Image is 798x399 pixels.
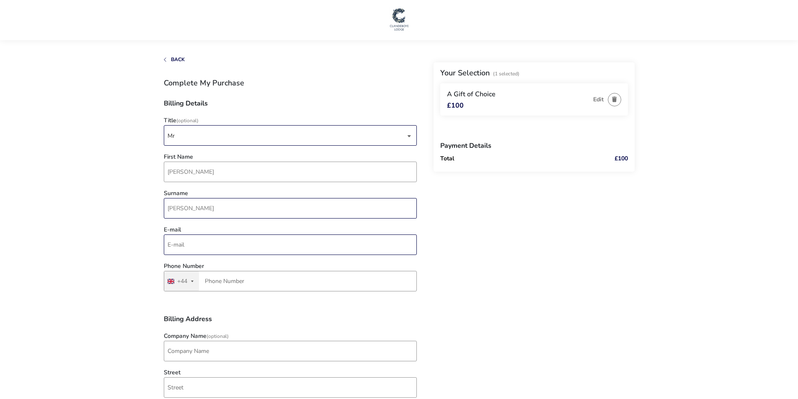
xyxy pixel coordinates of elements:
[176,117,199,124] span: (Optional)
[164,162,417,182] input: firstName
[164,190,188,196] label: Surname
[164,271,199,291] button: Selected country
[164,57,185,62] button: Back
[164,271,417,291] input: Phone Number
[407,128,411,144] div: dropdown trigger
[168,126,405,145] span: [object Object]
[164,118,199,124] label: Title
[168,126,405,146] div: Mr
[447,90,496,99] span: A Gift of Choice
[164,132,417,140] p-dropdown: Title
[164,79,417,87] h1: Complete My Purchase
[164,198,417,219] input: surname
[493,70,519,77] span: (1 Selected)
[440,156,590,162] p: Total
[389,7,410,32] img: Main Website
[164,227,181,233] label: E-mail
[447,102,464,109] span: £100
[164,370,181,376] label: Street
[177,278,187,284] div: +44
[207,333,229,340] span: (Optional)
[164,100,417,113] h3: Billing Details
[440,136,628,156] h3: Payment Details
[440,68,490,78] h2: Your Selection
[164,377,417,398] input: street
[164,263,204,269] label: Phone Number
[164,341,417,361] input: company
[164,333,229,339] label: Company Name
[615,154,628,162] naf-get-fp-price: £100
[593,96,604,103] button: Edit
[164,154,193,160] label: First Name
[164,316,417,329] h3: Billing Address
[171,56,185,63] span: Back
[164,234,417,255] input: email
